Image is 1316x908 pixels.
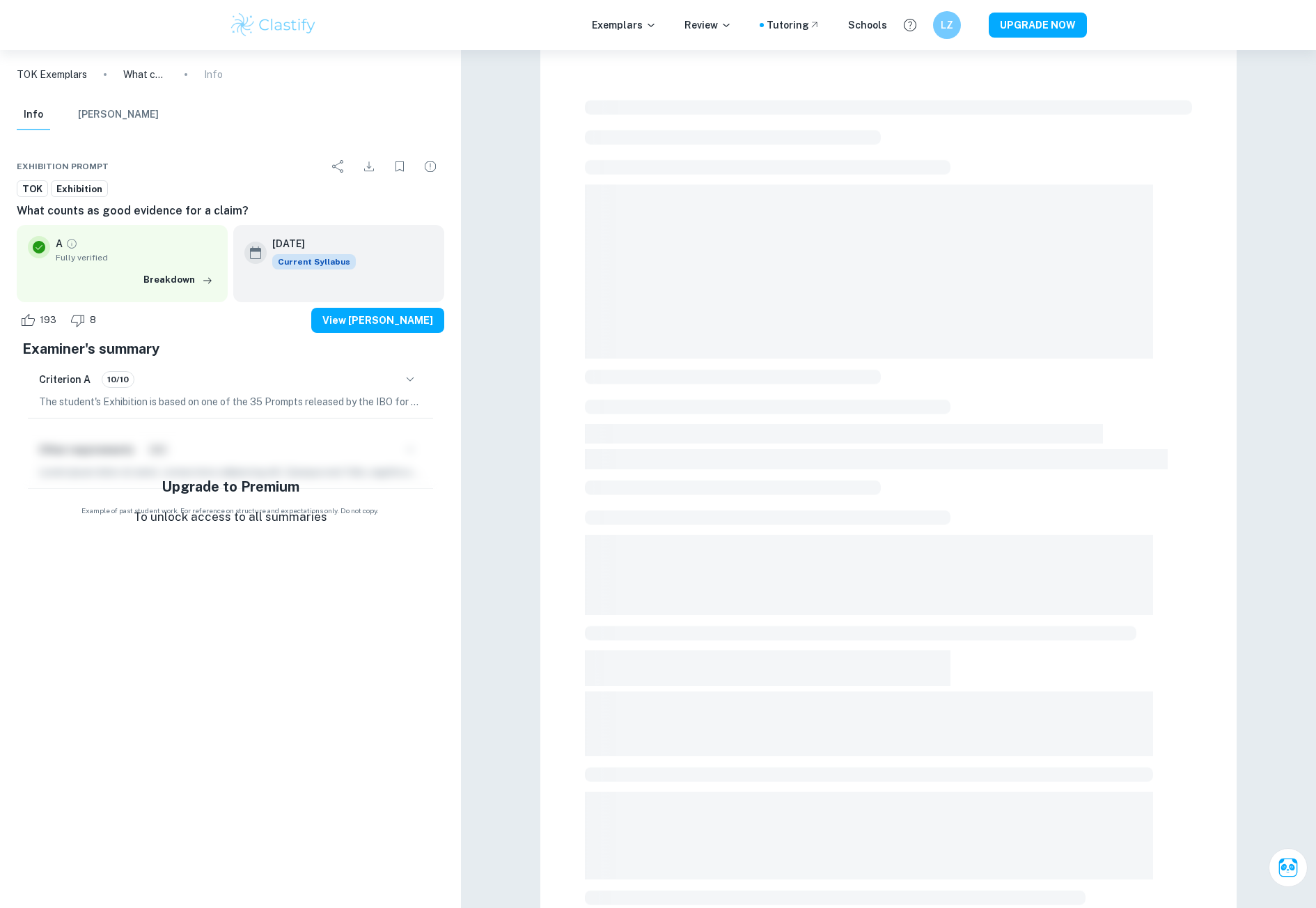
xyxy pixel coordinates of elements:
[204,67,223,82] p: Info
[51,180,108,198] a: Exhibition
[311,308,444,333] button: View [PERSON_NAME]
[1269,848,1308,887] button: Ask Clai
[272,236,345,251] h6: [DATE]
[102,373,134,386] span: 10/10
[324,152,352,180] div: Share
[767,17,820,33] a: Tutoring
[17,180,48,198] a: TOK
[592,17,657,33] p: Exemplars
[229,11,318,39] img: Clastify logo
[272,254,356,269] span: Current Syllabus
[17,182,47,196] span: TOK
[17,309,64,331] div: Like
[65,237,78,250] a: Grade fully verified
[39,394,422,409] p: The student's Exhibition is based on one of the 35 Prompts released by the IBO for the examinatio...
[78,100,159,130] button: [PERSON_NAME]
[17,67,87,82] a: TOK Exemplars
[162,476,299,497] h5: Upgrade to Premium
[140,269,217,290] button: Breakdown
[989,13,1087,38] button: UPGRADE NOW
[933,11,961,39] button: LZ
[17,160,109,173] span: Exhibition Prompt
[22,338,439,359] h5: Examiner's summary
[848,17,887,33] a: Schools
[898,13,922,37] button: Help and Feedback
[386,152,414,180] div: Bookmark
[123,67,168,82] p: What counts as good evidence for a claim?
[56,236,63,251] p: A
[82,313,104,327] span: 8
[355,152,383,180] div: Download
[272,254,356,269] div: This exemplar is based on the current syllabus. Feel free to refer to it for inspiration/ideas wh...
[32,313,64,327] span: 193
[684,17,732,33] p: Review
[67,309,104,331] div: Dislike
[52,182,107,196] span: Exhibition
[17,100,50,130] button: Info
[416,152,444,180] div: Report issue
[56,251,217,264] span: Fully verified
[17,203,444,219] h6: What counts as good evidence for a claim?
[134,508,327,526] p: To unlock access to all summaries
[39,372,91,387] h6: Criterion A
[17,506,444,516] span: Example of past student work. For reference on structure and expectations only. Do not copy.
[939,17,955,33] h6: LZ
